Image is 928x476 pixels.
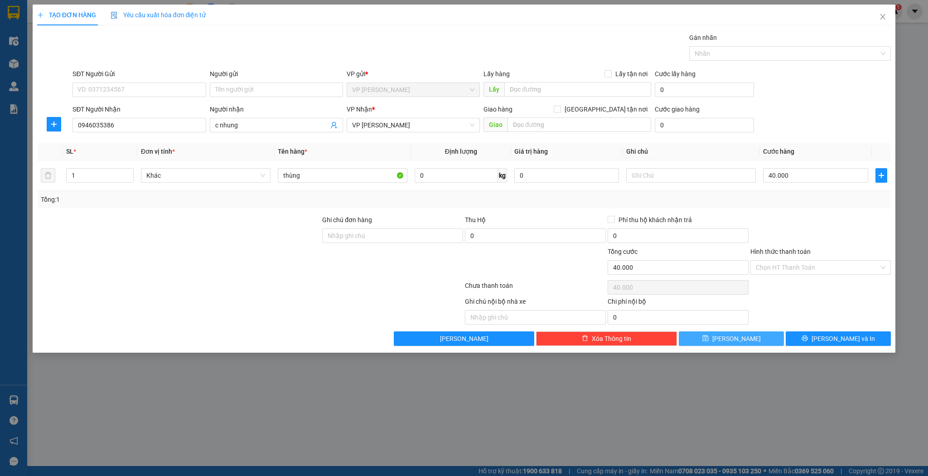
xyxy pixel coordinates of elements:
span: printer [802,335,808,342]
span: Xóa Thông tin [592,334,631,344]
span: Phí thu hộ khách nhận trả [615,215,696,225]
input: 0 [514,168,619,183]
label: Gán nhãn [689,34,717,41]
span: Tên hàng [278,148,307,155]
span: Giá trị hàng [514,148,548,155]
div: SĐT Người Nhận [72,104,206,114]
span: Lấy [483,82,504,97]
span: VP Nhận [347,106,372,113]
span: plus [37,12,43,18]
div: Người gửi [210,69,343,79]
img: icon [111,12,118,19]
span: Cước hàng [763,148,794,155]
input: Dọc đường [507,117,651,132]
div: SĐT Người Gửi [72,69,206,79]
input: Nhập ghi chú [465,310,606,325]
div: Người nhận [210,104,343,114]
span: VP Hà Huy Tập [352,118,474,132]
input: Cước giao hàng [655,118,754,132]
span: Thu Hộ [465,216,486,223]
button: deleteXóa Thông tin [536,331,677,346]
input: Ghi chú đơn hàng [322,228,463,243]
span: [PERSON_NAME] [440,334,488,344]
input: Dọc đường [504,82,651,97]
input: VD: Bàn, Ghế [278,168,407,183]
span: Đơn vị tính [141,148,175,155]
input: Cước lấy hàng [655,83,754,97]
span: [GEOGRAPHIC_DATA] tận nơi [561,104,651,114]
span: Yêu cầu xuất hóa đơn điện tử [111,11,206,19]
span: Lấy hàng [483,70,510,78]
span: [PERSON_NAME] [712,334,761,344]
button: save[PERSON_NAME] [679,331,784,346]
button: delete [41,168,55,183]
span: TẠO ĐƠN HÀNG [37,11,96,19]
span: save [702,335,709,342]
input: Ghi Chú [626,168,756,183]
span: plus [47,121,61,128]
span: close [879,13,886,20]
label: Cước lấy hàng [655,70,696,78]
div: Chưa thanh toán [464,281,607,296]
button: plus [47,117,61,131]
div: Chi phí nội bộ [608,296,749,310]
span: Lấy tận nơi [612,69,651,79]
span: Giao hàng [483,106,512,113]
button: printer[PERSON_NAME] và In [786,331,891,346]
button: [PERSON_NAME] [394,331,535,346]
span: delete [582,335,588,342]
label: Cước giao hàng [655,106,700,113]
span: Giao [483,117,507,132]
span: VP Ngọc Hồi [352,83,474,97]
span: plus [876,172,887,179]
div: Ghi chú nội bộ nhà xe [465,296,606,310]
span: Định lượng [445,148,477,155]
button: plus [875,168,888,183]
th: Ghi chú [623,143,759,160]
span: user-add [330,121,338,129]
span: kg [498,168,507,183]
div: VP gửi [347,69,480,79]
span: Khác [146,169,265,182]
span: [PERSON_NAME] và In [812,334,875,344]
span: SL [66,148,73,155]
label: Hình thức thanh toán [750,248,811,255]
label: Ghi chú đơn hàng [322,216,372,223]
div: Tổng: 1 [41,194,358,204]
span: Tổng cước [608,248,638,255]
button: Close [870,5,895,30]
